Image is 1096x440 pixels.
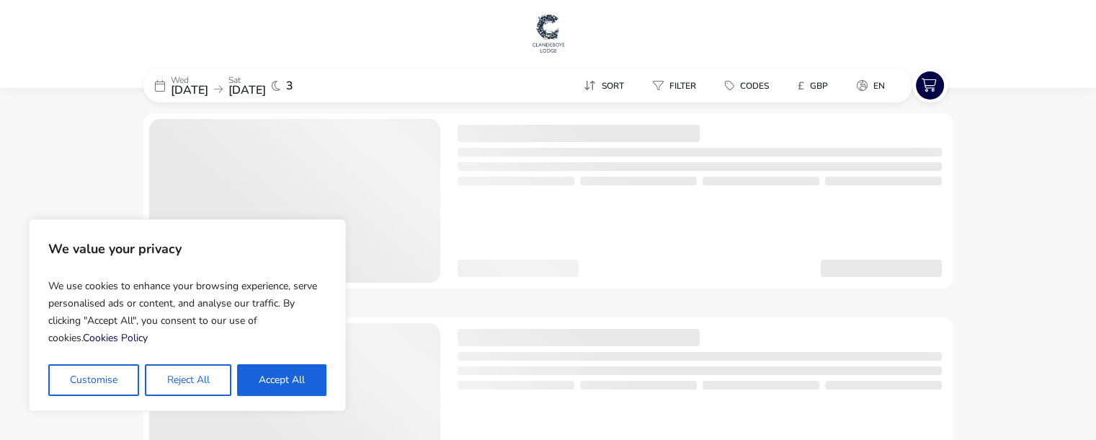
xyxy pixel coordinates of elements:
naf-pibe-menu-bar-item: £GBP [786,75,845,96]
span: Filter [669,80,696,92]
p: We use cookies to enhance your browsing experience, serve personalised ads or content, and analys... [48,272,326,353]
span: GBP [810,80,828,92]
naf-pibe-menu-bar-item: Filter [641,75,713,96]
div: We value your privacy [29,219,346,411]
button: £GBP [786,75,839,96]
button: Customise [48,364,139,396]
button: Filter [641,75,708,96]
i: £ [798,79,804,93]
button: Codes [713,75,780,96]
naf-pibe-menu-bar-item: Sort [572,75,641,96]
span: [DATE] [171,82,208,98]
button: Accept All [237,364,326,396]
span: Codes [740,80,769,92]
p: We value your privacy [48,234,326,263]
naf-pibe-menu-bar-item: Codes [713,75,786,96]
div: Wed[DATE]Sat[DATE]3 [143,69,360,102]
button: Reject All [145,364,231,396]
span: Sort [602,80,624,92]
button: en [845,75,896,96]
a: Cookies Policy [83,331,148,345]
span: [DATE] [228,82,266,98]
span: en [873,80,885,92]
p: Wed [171,76,208,84]
p: Sat [228,76,266,84]
span: 3 [286,80,293,92]
img: Main Website [530,12,566,55]
naf-pibe-menu-bar-item: en [845,75,902,96]
button: Sort [572,75,636,96]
